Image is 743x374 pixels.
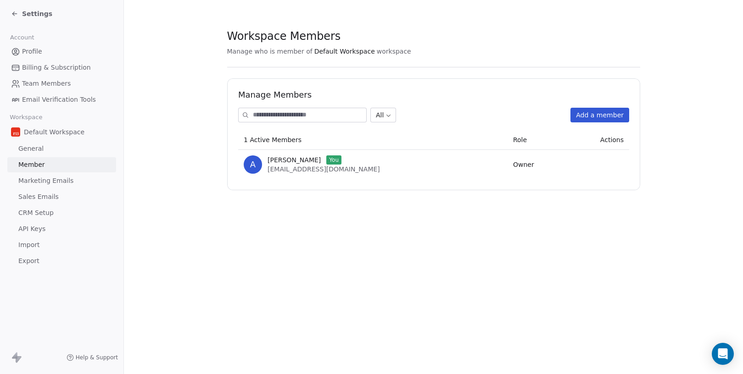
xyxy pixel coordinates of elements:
[22,79,71,88] span: Team Members
[7,237,116,253] a: Import
[18,224,45,234] span: API Keys
[18,144,44,154] span: General
[244,155,262,174] span: A
[268,165,380,173] span: [EMAIL_ADDRESS][DOMAIN_NAME]
[227,47,313,56] span: Manage who is member of
[7,44,116,59] a: Profile
[18,160,45,170] span: Member
[7,157,116,172] a: Member
[7,92,116,107] a: Email Verification Tools
[7,76,116,91] a: Team Members
[11,127,20,137] img: r13%20logo%202@4x.png
[513,136,526,143] span: Role
[18,192,59,202] span: Sales Emails
[22,95,96,104] span: Email Verification Tools
[7,141,116,156] a: General
[7,253,116,269] a: Export
[7,205,116,220] a: CRM Setup
[22,9,52,18] span: Settings
[326,155,341,165] span: You
[67,354,118,361] a: Help & Support
[7,189,116,204] a: Sales Emails
[22,63,91,72] span: Billing & Subscription
[314,47,375,56] span: Default Workspace
[6,31,38,44] span: Account
[7,221,116,236] a: API Keys
[244,136,302,143] span: 1 Active Members
[227,29,341,43] span: Workspace Members
[18,240,39,250] span: Import
[238,89,629,100] h1: Manage Members
[268,155,321,165] span: [PERSON_NAME]
[22,47,42,56] span: Profile
[11,9,52,18] a: Settings
[513,161,534,168] span: Owner
[600,136,623,143] span: Actions
[6,110,46,124] span: Workspace
[18,176,73,186] span: Marketing Emails
[76,354,118,361] span: Help & Support
[18,208,54,218] span: CRM Setup
[570,108,629,122] button: Add a member
[377,47,411,56] span: workspace
[7,173,116,188] a: Marketing Emails
[18,256,39,266] span: Export
[24,127,84,137] span: Default Workspace
[7,60,116,75] a: Billing & Subscription
[712,343,734,365] div: Open Intercom Messenger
